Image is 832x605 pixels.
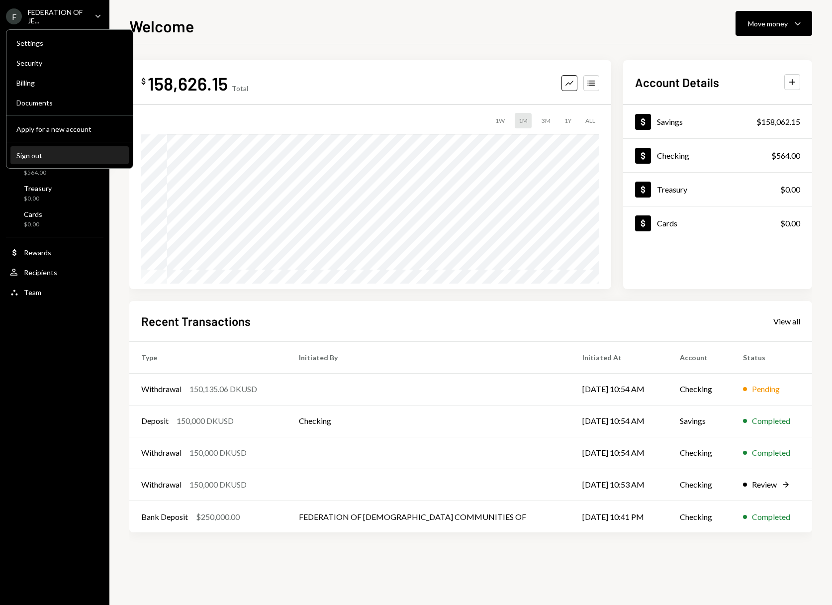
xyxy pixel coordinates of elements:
[6,8,22,24] div: F
[196,511,240,523] div: $250,000.00
[141,76,146,86] div: $
[24,220,42,229] div: $0.00
[287,501,570,532] td: FEDERATION OF [DEMOGRAPHIC_DATA] COMMUNITIES OF
[668,341,732,373] th: Account
[515,113,532,128] div: 1M
[287,405,570,437] td: Checking
[752,383,780,395] div: Pending
[232,84,248,93] div: Total
[10,54,129,72] a: Security
[10,34,129,52] a: Settings
[570,469,667,501] td: [DATE] 10:53 AM
[623,173,812,206] a: Treasury$0.00
[491,113,509,128] div: 1W
[771,150,800,162] div: $564.00
[635,74,719,91] h2: Account Details
[189,479,247,491] div: 150,000 DKUSD
[731,341,812,373] th: Status
[141,383,182,395] div: Withdrawal
[570,405,667,437] td: [DATE] 10:54 AM
[560,113,575,128] div: 1Y
[570,501,667,532] td: [DATE] 10:41 PM
[623,206,812,240] a: Cards$0.00
[129,341,287,373] th: Type
[570,341,667,373] th: Initiated At
[10,74,129,92] a: Billing
[6,181,103,205] a: Treasury$0.00
[24,169,53,177] div: $564.00
[570,437,667,469] td: [DATE] 10:54 AM
[16,151,123,160] div: Sign out
[16,79,123,87] div: Billing
[10,147,129,165] button: Sign out
[752,447,790,459] div: Completed
[24,195,52,203] div: $0.00
[16,99,123,107] div: Documents
[24,210,42,218] div: Cards
[657,185,687,194] div: Treasury
[6,263,103,281] a: Recipients
[623,139,812,172] a: Checking$564.00
[24,268,57,277] div: Recipients
[24,184,52,193] div: Treasury
[752,479,777,491] div: Review
[16,125,123,133] div: Apply for a new account
[773,316,800,326] div: View all
[570,373,667,405] td: [DATE] 10:54 AM
[668,501,732,532] td: Checking
[773,315,800,326] a: View all
[10,94,129,111] a: Documents
[668,469,732,501] td: Checking
[668,437,732,469] td: Checking
[657,117,683,126] div: Savings
[287,341,570,373] th: Initiated By
[141,313,251,329] h2: Recent Transactions
[538,113,555,128] div: 3M
[10,120,129,138] button: Apply for a new account
[736,11,812,36] button: Move money
[177,415,234,427] div: 150,000 DKUSD
[28,8,87,25] div: FEDERATION OF JE...
[657,151,689,160] div: Checking
[623,105,812,138] a: Savings$158,062.15
[752,415,790,427] div: Completed
[141,447,182,459] div: Withdrawal
[141,415,169,427] div: Deposit
[668,405,732,437] td: Savings
[189,447,247,459] div: 150,000 DKUSD
[129,16,194,36] h1: Welcome
[780,184,800,196] div: $0.00
[148,72,228,95] div: 158,626.15
[24,248,51,257] div: Rewards
[16,39,123,47] div: Settings
[189,383,257,395] div: 150,135.06 DKUSD
[6,243,103,261] a: Rewards
[668,373,732,405] td: Checking
[141,511,188,523] div: Bank Deposit
[780,217,800,229] div: $0.00
[24,288,41,297] div: Team
[16,59,123,67] div: Security
[657,218,677,228] div: Cards
[748,18,788,29] div: Move money
[581,113,599,128] div: ALL
[6,283,103,301] a: Team
[752,511,790,523] div: Completed
[6,207,103,231] a: Cards$0.00
[756,116,800,128] div: $158,062.15
[141,479,182,491] div: Withdrawal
